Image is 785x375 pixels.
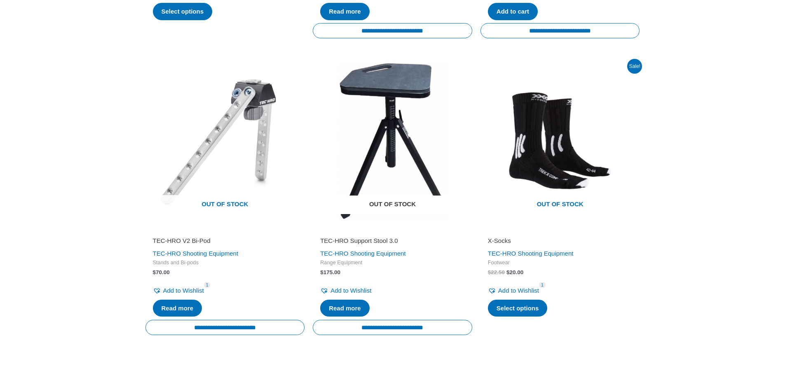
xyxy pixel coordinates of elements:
h2: TEC-HRO V2 Bi-Pod [153,237,298,245]
a: TEC-HRO Support Stool 3.0 [320,237,465,248]
span: $ [153,269,156,275]
a: TEC-HRO Shooting Equipment [488,250,574,257]
img: X-Socks [480,61,640,221]
span: 1 [539,282,546,288]
span: Footwear [488,259,633,266]
bdi: 20.00 [506,269,523,275]
span: $ [320,269,323,275]
a: Add to Wishlist [488,285,539,296]
a: Add to Wishlist [320,285,371,296]
bdi: 22.50 [488,269,505,275]
a: Out of stock [145,61,305,221]
span: $ [488,269,491,275]
a: TEC-HRO Shooting Equipment [320,250,406,257]
a: TEC-HRO Shooting Equipment [153,250,239,257]
span: Sale! [627,59,642,74]
h2: TEC-HRO Support Stool 3.0 [320,237,465,245]
a: TEC-HRO V2 Bi-Pod [153,237,298,248]
span: Add to Wishlist [163,287,204,294]
a: Out of stock [480,61,640,221]
iframe: Customer reviews powered by Trustpilot [153,225,298,235]
bdi: 175.00 [320,269,340,275]
a: Select options for “X-Socks” [488,300,548,317]
span: Range Equipment [320,259,465,266]
a: Add to Wishlist [153,285,204,296]
a: Read more about “TEC-HRO Roll-Bag Model RIO” [320,3,370,20]
iframe: Customer reviews powered by Trustpilot [320,225,465,235]
a: Out of stock [313,61,472,221]
span: Add to Wishlist [498,287,539,294]
img: TEC-HRO Support Stool 3. [313,61,472,221]
span: Out of stock [319,196,466,214]
a: Read more about “TEC-HRO V2 Bi-Pod” [153,300,202,317]
span: Out of stock [152,195,299,214]
span: $ [506,269,510,275]
a: X-Socks [488,237,633,248]
span: Out of stock [487,195,634,214]
h2: X-Socks [488,237,633,245]
span: 1 [204,282,211,288]
iframe: Customer reviews powered by Trustpilot [488,225,633,235]
img: TEC-HRO V2 Bi-Pod [145,61,305,221]
a: Add to cart: “TEC-HRO Rise9 UNI” [488,3,538,20]
a: Select options for “TEC-HRO Touch Point Trigger” [153,3,213,20]
bdi: 70.00 [153,269,170,275]
span: Stands and Bi-pods [153,259,298,266]
a: Read more about “TEC-HRO Support Stool 3.0” [320,300,370,317]
span: Add to Wishlist [330,287,371,294]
